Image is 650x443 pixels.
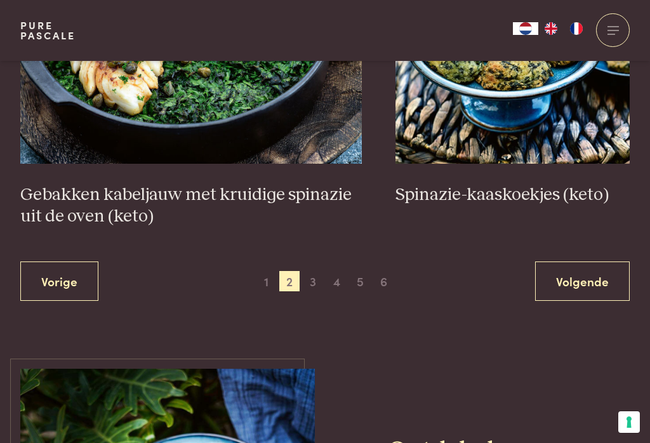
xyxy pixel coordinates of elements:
[374,271,394,291] span: 6
[564,22,589,35] a: FR
[20,20,76,41] a: PurePascale
[279,271,300,291] span: 2
[538,22,564,35] a: EN
[538,22,589,35] ul: Language list
[513,22,538,35] div: Language
[395,184,630,206] h3: Spinazie-kaaskoekjes (keto)
[513,22,538,35] a: NL
[20,261,98,301] a: Vorige
[535,261,630,301] a: Volgende
[350,271,371,291] span: 5
[256,271,276,291] span: 1
[20,184,362,228] h3: Gebakken kabeljauw met kruidige spinazie uit de oven (keto)
[303,271,323,291] span: 3
[327,271,347,291] span: 4
[618,411,640,433] button: Uw voorkeuren voor toestemming voor trackingtechnologieën
[513,22,589,35] aside: Language selected: Nederlands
